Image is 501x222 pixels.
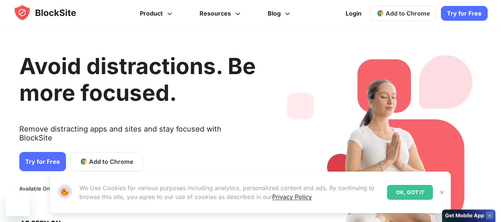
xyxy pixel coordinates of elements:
div: OK, GOT IT [387,185,433,200]
p: We Use Cookies for various purposes including analytics, personalized content and ads. By continu... [79,183,381,201]
a: Try for Free [19,152,66,171]
span: Add to Chrome [89,157,134,166]
span: Add to Chrome [386,10,430,17]
h1: Avoid distractions. Be more focused. [19,53,256,106]
a: Privacy Policy [272,193,312,201]
a: Login [341,4,366,22]
img: blocksite-icon.5d769676.svg [13,4,90,21]
button: Close [437,188,447,197]
img: Close [439,189,445,195]
iframe: Botão para abrir a janela de mensagens [6,192,30,216]
text: Remove distracting apps and sites and stay focused with BlockSite [19,125,256,148]
a: Add to Chrome [370,6,436,21]
a: Try for Free [441,6,488,21]
a: Add to Chrome [70,152,143,171]
img: chrome-icon.svg [377,10,384,17]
